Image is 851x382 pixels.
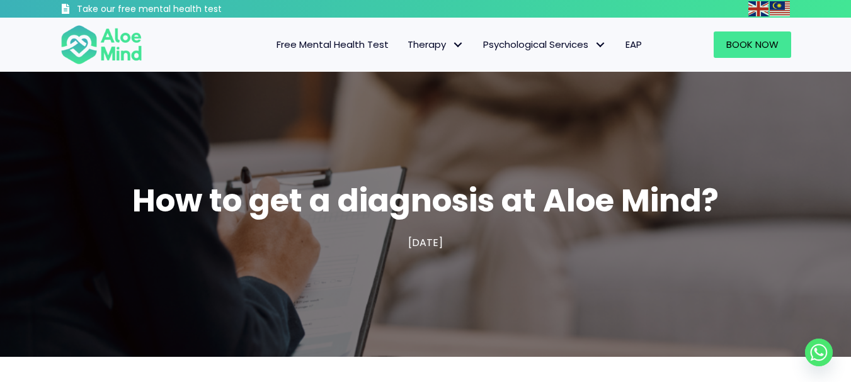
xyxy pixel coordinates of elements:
[714,31,791,58] a: Book Now
[748,1,770,16] a: English
[408,235,443,250] span: [DATE]
[132,178,719,223] span: How to get a diagnosis at Aloe Mind?
[483,38,607,51] span: Psychological Services
[398,31,474,58] a: TherapyTherapy: submenu
[474,31,616,58] a: Psychological ServicesPsychological Services: submenu
[449,36,467,54] span: Therapy: submenu
[267,31,398,58] a: Free Mental Health Test
[159,31,651,58] nav: Menu
[60,3,289,18] a: Take our free mental health test
[748,1,768,16] img: en
[408,38,464,51] span: Therapy
[277,38,389,51] span: Free Mental Health Test
[77,3,289,16] h3: Take our free mental health test
[726,38,779,51] span: Book Now
[770,1,790,16] img: ms
[591,36,610,54] span: Psychological Services: submenu
[770,1,791,16] a: Malay
[60,24,142,65] img: Aloe mind Logo
[625,38,642,51] span: EAP
[616,31,651,58] a: EAP
[805,339,833,366] a: Whatsapp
